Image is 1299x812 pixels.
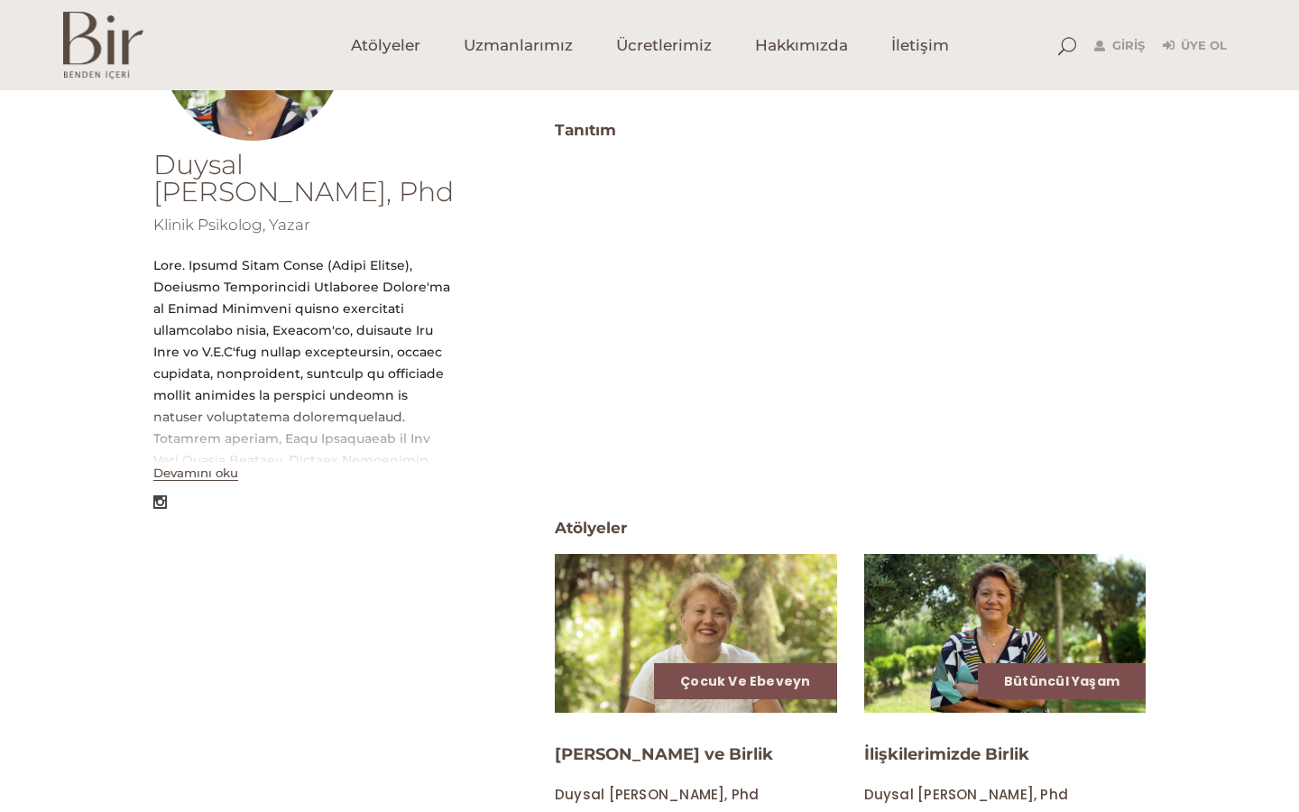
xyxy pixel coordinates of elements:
[555,486,627,542] span: Atölyeler
[1163,35,1227,57] a: Üye Ol
[755,35,848,56] span: Hakkımızda
[555,744,773,764] a: [PERSON_NAME] ve Birlik
[153,216,310,234] span: Klinik Psikolog, Yazar
[864,786,1069,803] a: Duysal [PERSON_NAME], Phd
[464,35,573,56] span: Uzmanlarımız
[1004,672,1119,690] a: Bütüncül Yaşam
[864,744,1029,764] a: İlişkilerimizde Birlik
[616,35,712,56] span: Ücretlerimiz
[555,786,760,803] a: Duysal [PERSON_NAME], Phd
[864,785,1069,804] span: Duysal [PERSON_NAME], Phd
[153,466,238,481] button: Devamını oku
[891,35,949,56] span: İletişim
[153,152,456,206] h1: Duysal [PERSON_NAME], Phd
[1094,35,1145,57] a: Giriş
[351,35,420,56] span: Atölyeler
[555,115,1146,144] h3: Tanıtım
[555,785,760,804] span: Duysal [PERSON_NAME], Phd
[680,672,810,690] a: Çocuk ve Ebeveyn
